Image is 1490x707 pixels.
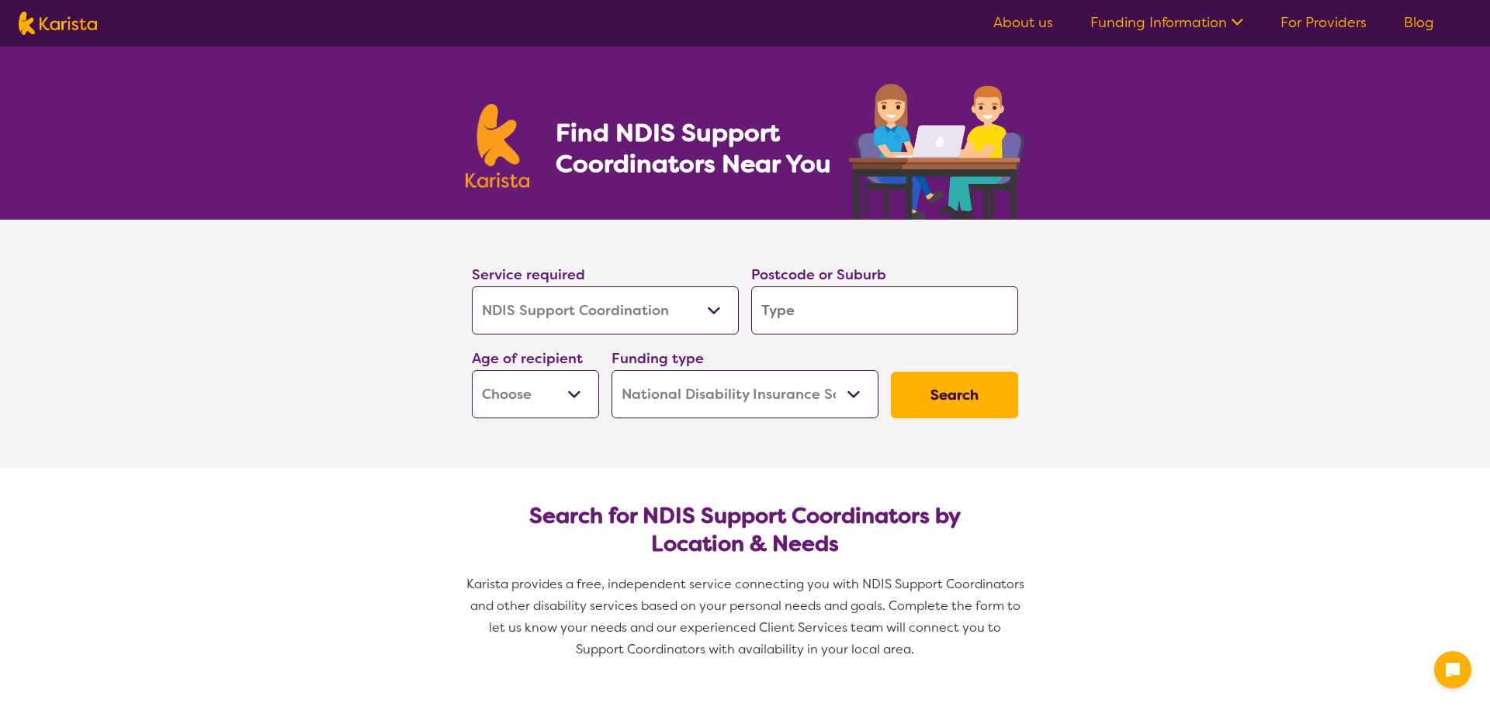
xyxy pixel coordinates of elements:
[472,265,585,284] label: Service required
[891,372,1018,418] button: Search
[472,349,583,368] label: Age of recipient
[1280,13,1367,32] a: For Providers
[1404,13,1434,32] a: Blog
[1090,13,1243,32] a: Funding Information
[484,502,1006,558] h2: Search for NDIS Support Coordinators by Location & Needs
[993,13,1053,32] a: About us
[466,576,1027,657] span: Karista provides a free, independent service connecting you with NDIS Support Coordinators and ot...
[612,349,704,368] label: Funding type
[849,84,1024,220] img: support-coordination
[466,104,529,188] img: Karista logo
[556,117,843,179] h1: Find NDIS Support Coordinators Near You
[751,265,886,284] label: Postcode or Suburb
[751,286,1018,334] input: Type
[19,12,97,35] img: Karista logo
